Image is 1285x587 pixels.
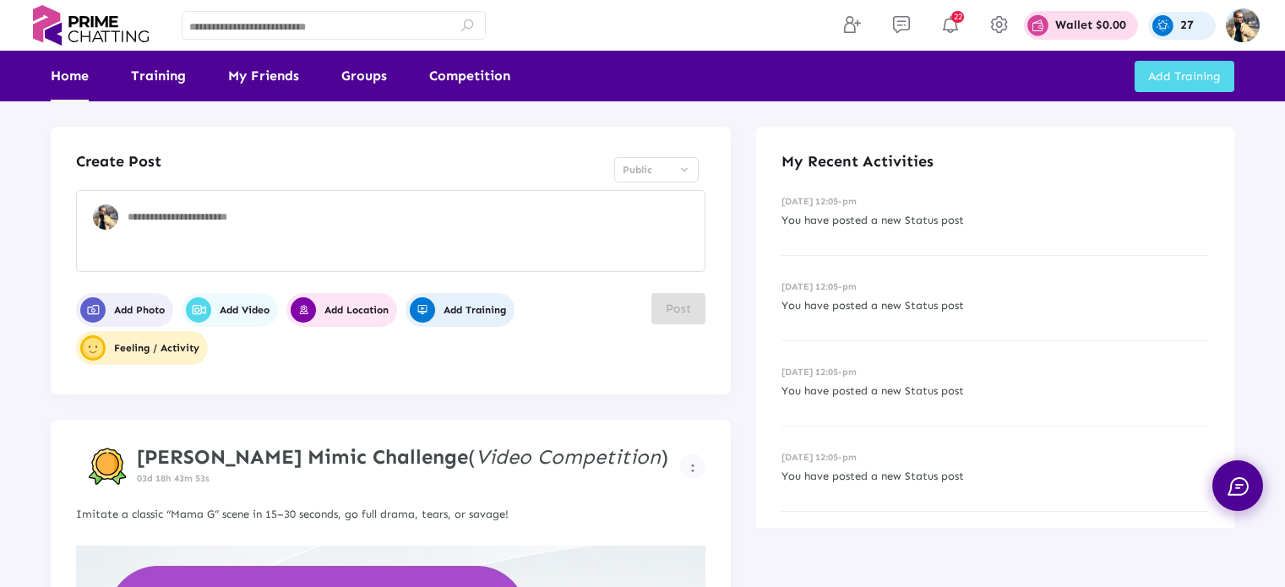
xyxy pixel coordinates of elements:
img: user-profile [93,204,118,230]
a: Home [51,51,89,101]
img: img [1226,8,1260,42]
strong: [PERSON_NAME] Mimic Challenge [137,444,468,469]
span: 03d 18h 43m 53s [137,473,210,484]
a: My Friends [228,51,299,101]
img: more [691,464,694,472]
h4: ( ) [137,445,668,470]
h4: Create Post [76,152,161,171]
span: Add Photo [80,297,165,323]
span: Add Video [186,297,270,323]
p: 27 [1180,19,1194,31]
span: Public [623,164,652,176]
span: Post [666,302,691,316]
span: Add Training [1148,69,1221,84]
img: logo [25,5,156,46]
p: You have posted a new Status post [781,467,1209,486]
span: 22 [951,11,964,23]
button: user-profileFeeling / Activity [76,331,208,365]
h6: [DATE] 12:05-pm [781,452,1209,463]
p: You have posted a new Status post [781,211,1209,230]
img: user-profile [83,338,103,358]
button: Post [651,293,705,324]
button: Example icon-button with a menu [680,454,705,479]
img: chat.svg [1228,477,1249,496]
p: You have posted a new Status post [781,296,1209,315]
button: Add Training [1135,61,1234,92]
button: Add Video [182,293,278,327]
span: Add Location [291,297,389,323]
h6: [DATE] 12:05-pm [781,367,1209,378]
button: Add Training [406,293,515,327]
p: Wallet $0.00 [1055,19,1126,31]
h6: [DATE] 12:05-pm [781,196,1209,207]
button: Add Photo [76,293,173,327]
p: You have posted a new Status post [781,382,1209,400]
span: Feeling / Activity [80,335,199,361]
mat-select: Select Privacy [614,157,699,182]
p: Imitate a classic “Mama G” scene in 15–30 seconds, go full drama, tears, or savage! [76,505,705,524]
a: Competition [429,51,510,101]
button: Add Location [286,293,397,327]
h4: My Recent Activities [781,152,1209,171]
img: competition-badge.svg [89,448,127,486]
span: Add Training [410,297,506,323]
h6: [DATE] 12:05-pm [781,281,1209,292]
i: Video Competition [476,444,661,469]
a: Training [131,51,186,101]
a: Groups [341,51,387,101]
